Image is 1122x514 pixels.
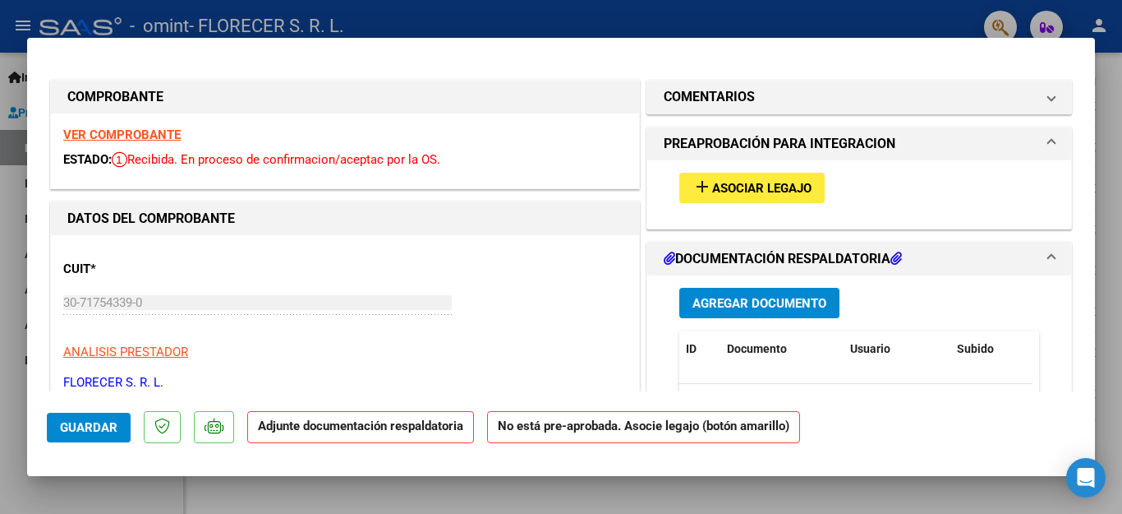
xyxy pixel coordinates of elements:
[67,89,163,104] strong: COMPROBANTE
[679,384,1032,425] div: No data to display
[844,331,950,367] datatable-header-cell: Usuario
[1066,458,1106,498] div: Open Intercom Messenger
[720,331,844,367] datatable-header-cell: Documento
[664,249,902,269] h1: DOCUMENTACIÓN RESPALDATORIA
[850,342,890,355] span: Usuario
[60,420,117,435] span: Guardar
[47,413,131,442] button: Guardar
[679,331,720,367] datatable-header-cell: ID
[692,177,712,197] mat-icon: add
[957,342,994,355] span: Subido
[63,373,627,392] p: FLORECER S. R. L.
[647,81,1071,113] mat-expansion-panel-header: COMENTARIOS
[664,134,895,154] h1: PREAPROBACIÓN PARA INTEGRACION
[67,211,235,226] strong: DATOS DEL COMPROBANTE
[647,127,1071,160] mat-expansion-panel-header: PREAPROBACIÓN PARA INTEGRACION
[63,152,112,167] span: ESTADO:
[112,152,440,167] span: Recibida. En proceso de confirmacion/aceptac por la OS.
[950,331,1032,367] datatable-header-cell: Subido
[63,260,232,279] p: CUIT
[692,296,826,311] span: Agregar Documento
[647,243,1071,276] mat-expansion-panel-header: DOCUMENTACIÓN RESPALDATORIA
[727,342,787,355] span: Documento
[63,127,181,142] a: VER COMPROBANTE
[664,87,755,107] h1: COMENTARIOS
[63,345,188,359] span: ANALISIS PRESTADOR
[686,342,697,355] span: ID
[258,419,463,433] strong: Adjunte documentación respaldatoria
[679,288,839,318] button: Agregar Documento
[679,173,825,203] button: Asociar Legajo
[712,181,812,196] span: Asociar Legajo
[487,411,800,443] strong: No está pre-aprobada. Asocie legajo (botón amarillo)
[647,160,1071,229] div: PREAPROBACIÓN PARA INTEGRACION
